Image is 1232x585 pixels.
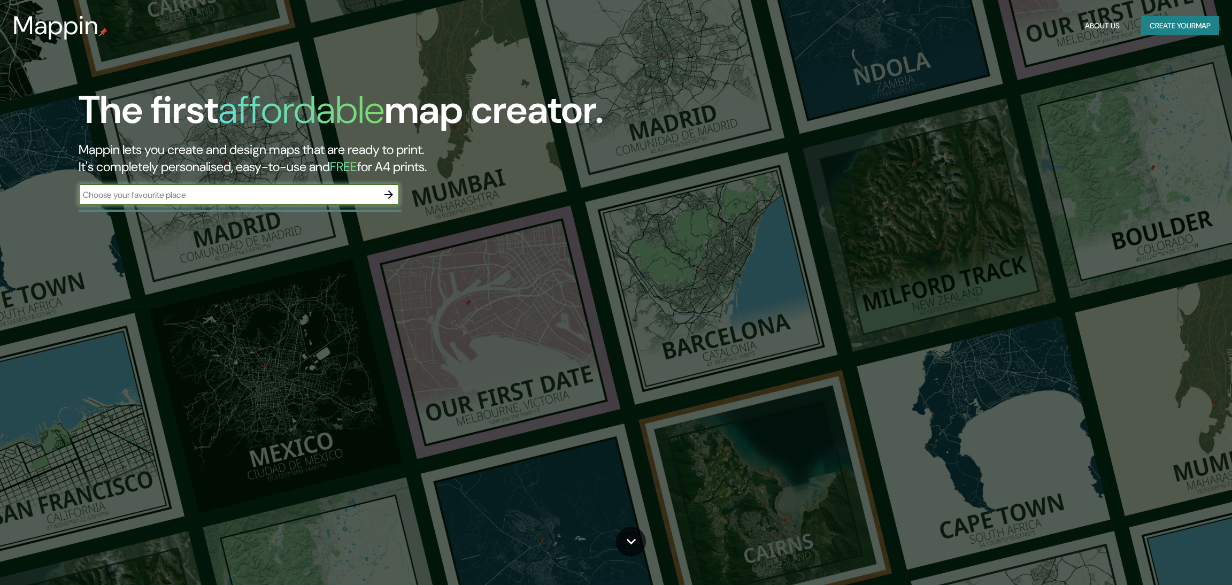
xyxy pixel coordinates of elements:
[79,88,604,141] h1: The first map creator.
[1081,16,1124,36] button: About Us
[218,85,384,135] h1: affordable
[99,28,107,36] img: mappin-pin
[79,189,378,201] input: Choose your favourite place
[1141,16,1219,36] button: Create yourmap
[79,141,695,175] h2: Mappin lets you create and design maps that are ready to print. It's completely personalised, eas...
[13,11,99,41] h3: Mappin
[330,158,357,175] h5: FREE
